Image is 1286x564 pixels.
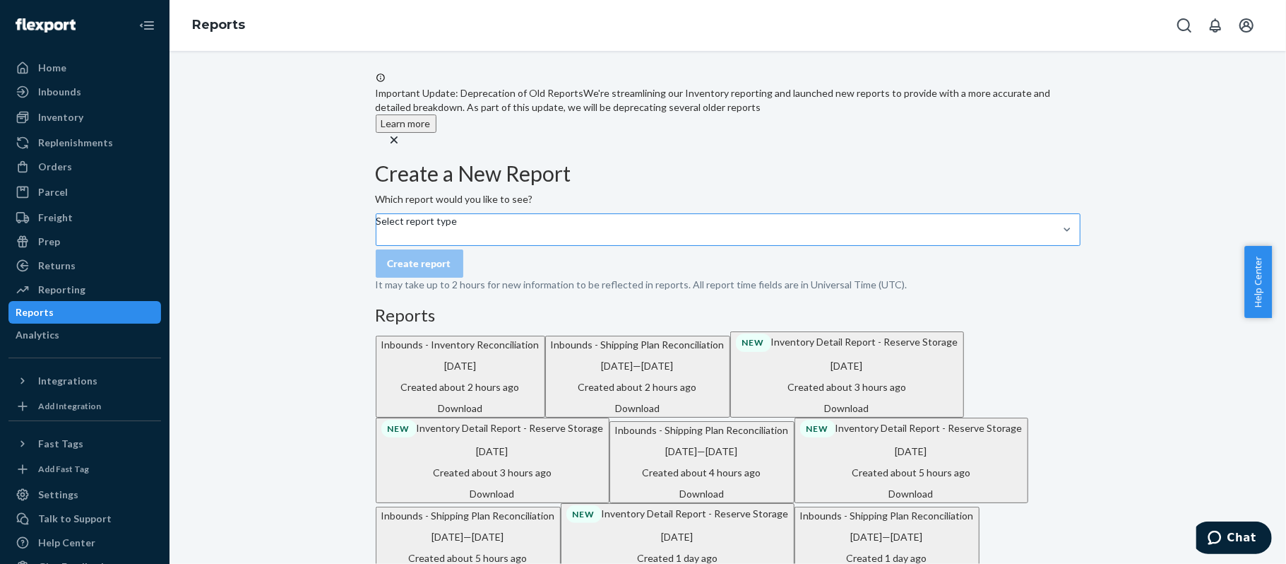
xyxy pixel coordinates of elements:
[800,420,1023,437] p: Inventory Detail Report - Reserve Storage
[38,185,68,199] div: Parcel
[551,359,725,373] p: —
[831,360,863,372] time: [DATE]
[381,380,540,394] p: Created about 2 hours ago
[8,531,161,554] a: Help Center
[38,211,73,225] div: Freight
[472,531,504,543] time: [DATE]
[376,114,436,133] button: Learn more
[181,5,256,46] ol: breadcrumbs
[551,338,725,352] p: Inbounds - Shipping Plan Reconciliation
[615,466,789,480] p: Created about 4 hours ago
[736,380,958,394] p: Created about 3 hours ago
[38,259,76,273] div: Returns
[38,437,83,451] div: Fast Tags
[38,488,78,502] div: Settings
[615,487,789,501] div: Download
[1232,11,1261,40] button: Open account menu
[891,531,923,543] time: [DATE]
[376,87,1051,113] span: We're streamlining our Inventory reporting and launched new reports to provide with a more accura...
[615,445,789,459] p: —
[730,331,964,417] button: NEWInventory Detail Report - Reserve Storage[DATE]Created about 3 hours agoDownload
[381,466,604,480] p: Created about 3 hours ago
[615,423,789,437] p: Inbounds - Shipping Plan Reconciliation
[133,11,161,40] button: Close Navigation
[800,487,1023,501] div: Download
[545,336,730,418] button: Inbounds - Shipping Plan Reconciliation[DATE]—[DATE]Created about 2 hours agoDownload
[1201,11,1230,40] button: Open notifications
[602,360,633,372] time: [DATE]
[38,160,72,174] div: Orders
[388,257,451,271] div: Create report
[381,338,540,352] p: Inbounds - Inventory Reconciliation
[642,360,674,372] time: [DATE]
[381,401,540,416] div: Download
[800,530,974,544] p: —
[381,420,417,437] div: NEW
[736,334,958,351] p: Inventory Detail Report - Reserve Storage
[800,420,835,437] div: NEW
[376,87,584,99] span: Important Update: Deprecation of Old Reports
[376,192,1080,206] p: Which report would you like to see?
[566,505,789,523] p: Inventory Detail Report - Reserve Storage
[381,509,555,523] p: Inbounds - Shipping Plan Reconciliation
[8,461,161,478] a: Add Fast Tag
[1244,246,1272,318] span: Help Center
[706,445,738,457] time: [DATE]
[8,301,161,324] a: Reports
[16,328,59,342] div: Analytics
[609,421,794,503] button: Inbounds - Shipping Plan Reconciliation[DATE]—[DATE]Created about 4 hours agoDownload
[192,17,245,33] a: Reports
[381,530,555,544] p: —
[38,235,60,249] div: Prep
[566,505,602,523] div: NEW
[8,81,161,103] a: Inbounds
[8,433,161,455] button: Fast Tags
[736,334,771,351] div: NEW
[376,214,458,228] div: Select report type
[800,466,1023,480] p: Created about 5 hours ago
[8,398,161,415] a: Add Integration
[8,370,161,392] button: Integrations
[38,400,101,412] div: Add Integration
[444,360,476,372] time: [DATE]
[477,445,508,457] time: [DATE]
[376,162,1080,185] h2: Create a New Report
[8,181,161,204] a: Parcel
[38,136,113,150] div: Replenishments
[8,155,161,178] a: Orders
[387,133,401,148] button: close
[8,483,161,506] a: Settings
[8,507,161,530] button: Talk to Support
[38,61,66,75] div: Home
[38,536,95,550] div: Help Center
[8,324,161,346] a: Analytics
[376,418,609,503] button: NEWInventory Detail Report - Reserve Storage[DATE]Created about 3 hours agoDownload
[432,531,464,543] time: [DATE]
[16,305,54,319] div: Reports
[794,418,1028,503] button: NEWInventory Detail Report - Reserve Storage[DATE]Created about 5 hours agoDownload
[8,278,161,301] a: Reporting
[381,487,604,501] div: Download
[1170,11,1198,40] button: Open Search Box
[16,18,76,33] img: Flexport logo
[38,374,97,388] div: Integrations
[381,420,604,437] p: Inventory Detail Report - Reserve Storage
[38,512,112,526] div: Talk to Support
[8,106,161,129] a: Inventory
[8,57,161,79] a: Home
[8,206,161,229] a: Freight
[895,445,927,457] time: [DATE]
[8,254,161,277] a: Returns
[38,85,81,99] div: Inbounds
[666,445,698,457] time: [DATE]
[38,463,89,475] div: Add Fast Tag
[736,401,958,416] div: Download
[376,336,545,418] button: Inbounds - Inventory Reconciliation[DATE]Created about 2 hours agoDownload
[800,509,974,523] p: Inbounds - Shipping Plan Reconciliation
[8,131,161,154] a: Replenishments
[38,283,85,297] div: Reporting
[851,531,883,543] time: [DATE]
[662,531,693,543] time: [DATE]
[376,278,1080,292] p: It may take up to 2 hours for new information to be reflected in reports. All report time fields ...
